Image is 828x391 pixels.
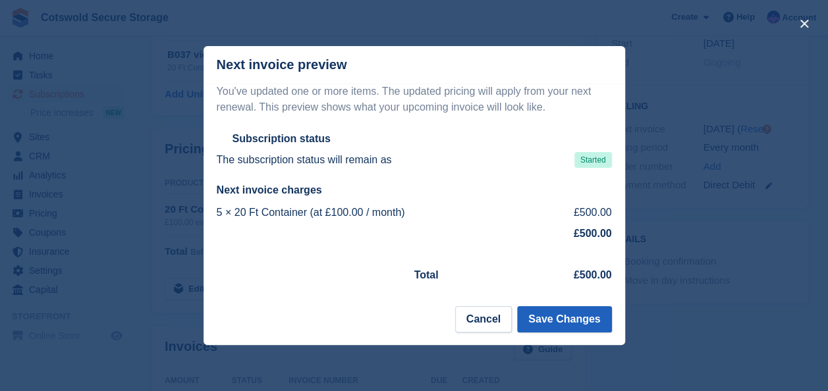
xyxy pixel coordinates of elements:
h2: Subscription status [233,132,331,145]
p: The subscription status will remain as [217,152,392,168]
span: Started [574,152,612,168]
strong: £500.00 [574,269,612,280]
strong: £500.00 [574,228,612,239]
button: Save Changes [517,306,611,332]
td: £500.00 [545,202,612,223]
strong: Total [414,269,439,280]
h2: Next invoice charges [217,184,612,197]
p: Next invoice preview [217,57,347,72]
p: You've updated one or more items. The updated pricing will apply from your next renewal. This pre... [217,84,612,115]
button: close [794,13,815,34]
td: 5 × 20 Ft Container (at £100.00 / month) [217,202,545,223]
button: Cancel [455,306,512,332]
